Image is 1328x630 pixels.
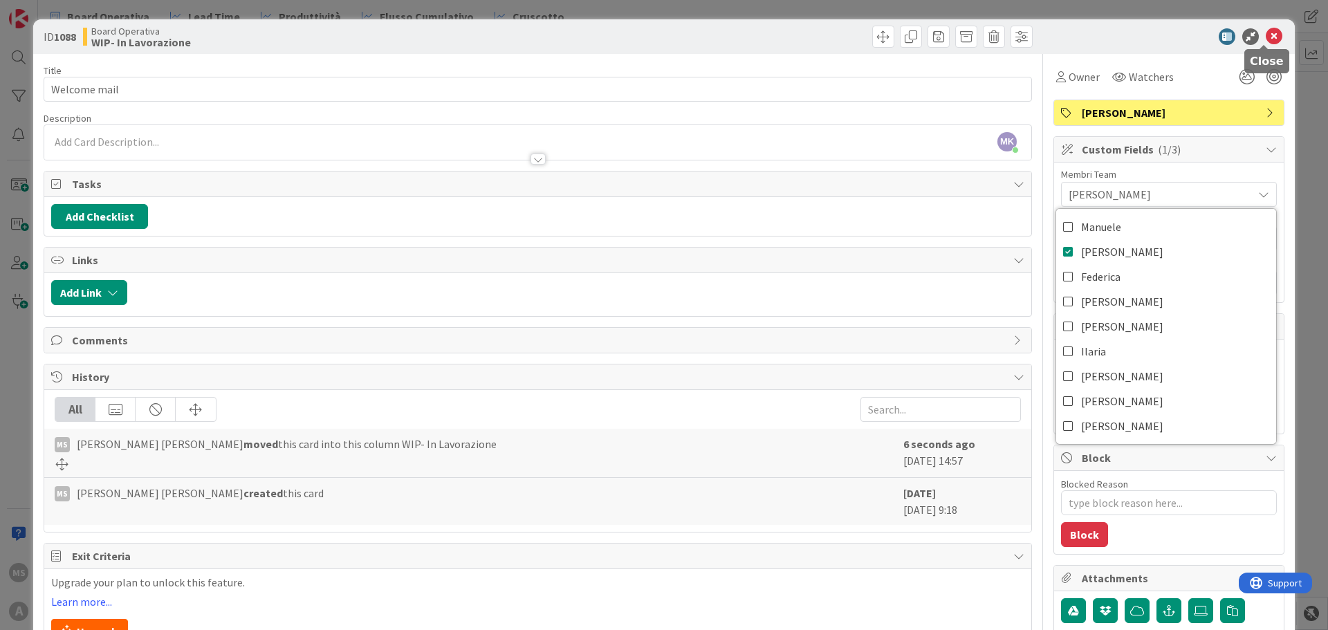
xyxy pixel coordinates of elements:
[1081,316,1163,337] span: [PERSON_NAME]
[55,437,70,452] div: MS
[1061,169,1277,179] div: Membri Team
[1069,68,1100,85] span: Owner
[72,369,1006,385] span: History
[72,332,1006,349] span: Comments
[44,28,76,45] span: ID
[44,112,91,124] span: Description
[1129,68,1174,85] span: Watchers
[1056,364,1276,389] a: [PERSON_NAME]
[1082,141,1259,158] span: Custom Fields
[903,437,975,451] b: 6 seconds ago
[51,204,148,229] button: Add Checklist
[1061,522,1108,547] button: Block
[72,548,1006,564] span: Exit Criteria
[77,436,497,452] span: [PERSON_NAME] [PERSON_NAME] this card into this column WIP- In Lavorazione
[860,397,1021,422] input: Search...
[1081,266,1120,287] span: Federica
[997,132,1017,151] span: MK
[1056,289,1276,314] a: [PERSON_NAME]
[51,280,127,305] button: Add Link
[54,30,76,44] b: 1088
[903,436,1021,470] div: [DATE] 14:57
[1061,478,1128,490] label: Blocked Reason
[91,26,191,37] span: Board Operativa
[72,176,1006,192] span: Tasks
[72,252,1006,268] span: Links
[1056,389,1276,414] a: [PERSON_NAME]
[1081,341,1106,362] span: Ilaria
[1056,239,1276,264] a: [PERSON_NAME]
[1081,216,1121,237] span: Manuele
[903,486,936,500] b: [DATE]
[51,595,112,608] a: Learn more...
[1081,241,1163,262] span: [PERSON_NAME]
[903,485,1021,518] div: [DATE] 9:18
[1056,264,1276,289] a: Federica
[243,486,283,500] b: created
[55,486,70,501] div: MS
[1081,366,1163,387] span: [PERSON_NAME]
[55,398,95,421] div: All
[91,37,191,48] b: WIP- In Lavorazione
[1082,570,1259,586] span: Attachments
[1056,314,1276,339] a: [PERSON_NAME]
[77,485,324,501] span: [PERSON_NAME] [PERSON_NAME] this card
[1082,450,1259,466] span: Block
[1069,186,1253,203] span: [PERSON_NAME]
[1081,391,1163,411] span: [PERSON_NAME]
[1250,55,1284,68] h5: Close
[1081,291,1163,312] span: [PERSON_NAME]
[44,64,62,77] label: Title
[1056,414,1276,438] a: [PERSON_NAME]
[1056,214,1276,239] a: Manuele
[1158,142,1181,156] span: ( 1/3 )
[29,2,63,19] span: Support
[1082,104,1259,121] span: [PERSON_NAME]
[1056,339,1276,364] a: Ilaria
[44,77,1032,102] input: type card name here...
[243,437,278,451] b: moved
[1081,416,1163,436] span: [PERSON_NAME]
